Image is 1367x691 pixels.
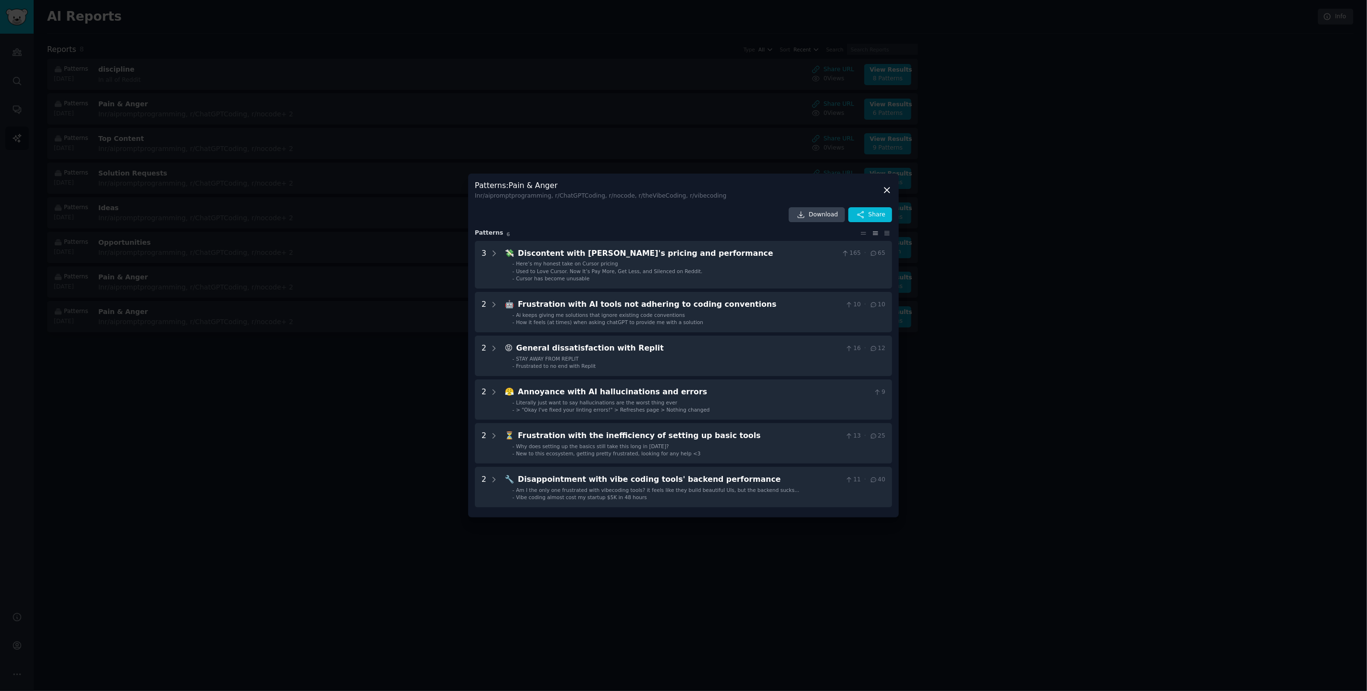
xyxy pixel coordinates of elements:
[518,248,838,260] div: Discontent with [PERSON_NAME]'s pricing and performance
[516,312,685,318] span: Ai keeps giving me solutions that ignore existing code conventions
[516,342,842,354] div: General dissatisfaction with Replit
[482,248,486,282] div: 3
[516,261,618,266] span: Here’s my honest take on Cursor pricing
[512,268,514,275] div: -
[518,386,870,398] div: Annoyance with AI hallucinations and errors
[482,299,486,326] div: 2
[475,192,726,201] div: In r/aipromptprogramming, r/ChatGPTCoding, r/nocode, r/theVibeCoding, r/vibecoding
[482,386,486,413] div: 2
[864,344,866,353] span: ·
[845,301,861,309] span: 10
[516,268,703,274] span: Used to Love Cursor. Now It’s Pay More, Get Less, and Silenced on Reddit.
[512,275,514,282] div: -
[505,249,515,258] span: 💸
[845,432,861,440] span: 13
[512,355,514,362] div: -
[845,344,861,353] span: 16
[512,487,514,493] div: -
[516,407,710,413] span: > "Okay I've fixed your linting errors!" > Refreshes page > Nothing changed
[505,300,515,309] span: 🤖
[809,211,838,219] span: Download
[505,431,515,440] span: ⏳
[870,249,885,258] span: 65
[482,474,486,501] div: 2
[512,443,514,450] div: -
[507,231,510,237] span: 6
[870,476,885,484] span: 40
[475,180,726,201] h3: Patterns : Pain & Anger
[864,249,866,258] span: ·
[475,229,503,238] span: Pattern s
[512,450,514,457] div: -
[505,387,515,396] span: 😤
[516,319,704,325] span: How it feels (at times) when asking chatGPT to provide me with a solution
[512,406,514,413] div: -
[512,260,514,267] div: -
[518,299,842,311] div: Frustration with AI tools not adhering to coding conventions
[516,276,590,281] span: Cursor has become unusable
[482,342,486,369] div: 2
[864,476,866,484] span: ·
[516,494,647,500] span: Vibe coding almost cost my startup $5K in 48 hours
[841,249,861,258] span: 165
[848,207,892,223] button: Share
[505,475,515,484] span: 🔧
[516,443,669,449] span: Why does setting up the basics still take this long in [DATE]?
[512,494,514,501] div: -
[516,487,800,493] span: Am I the only one frustrated with vibecoding tools? it feels like they build beautiful UIs, but t...
[482,430,486,457] div: 2
[512,312,514,318] div: -
[870,432,885,440] span: 25
[516,400,678,405] span: Literally just want to say hallucinations are the worst thing ever
[870,344,885,353] span: 12
[512,363,514,369] div: -
[789,207,845,223] a: Download
[864,301,866,309] span: ·
[518,430,842,442] div: Frustration with the inefficiency of setting up basic tools
[870,301,885,309] span: 10
[845,476,861,484] span: 11
[869,211,885,219] span: Share
[505,343,513,352] span: 😡
[512,319,514,326] div: -
[516,363,596,369] span: Frustrated to no end with Replit
[512,399,514,406] div: -
[516,451,701,456] span: New to this ecosystem, getting pretty frustrated, looking for any help <3
[518,474,842,486] div: Disappointment with vibe coding tools' backend performance
[864,432,866,440] span: ·
[873,388,885,397] span: 9
[516,356,579,362] span: STAY AWAY FROM REPLIT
